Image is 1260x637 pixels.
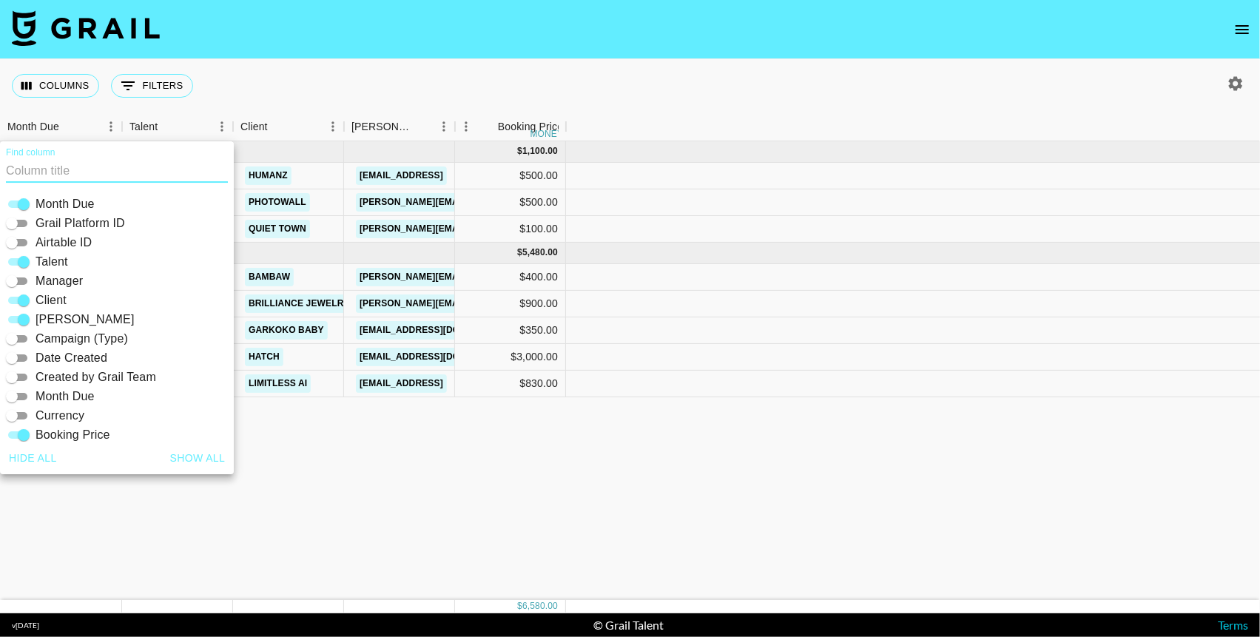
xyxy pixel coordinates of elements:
a: [EMAIL_ADDRESS][DOMAIN_NAME] [356,348,522,366]
a: Limitless AI [245,374,311,393]
a: [PERSON_NAME][EMAIL_ADDRESS][DOMAIN_NAME] [356,220,597,238]
span: Grail Platform ID [36,215,125,232]
button: Hide all [3,445,63,472]
span: Manager [36,272,83,290]
button: Sort [59,116,80,137]
a: Hatch [245,348,283,366]
label: Find column [6,146,55,159]
button: Menu [211,115,233,138]
div: $ [517,246,522,259]
div: 5,480.00 [522,246,558,259]
button: Menu [100,115,122,138]
a: BamBaw [245,268,294,286]
button: Select columns [12,74,99,98]
a: [EMAIL_ADDRESS][DOMAIN_NAME] [356,321,522,340]
div: $ [517,145,522,158]
button: Sort [268,116,289,137]
button: Menu [322,115,344,138]
div: Booking Price [498,112,563,141]
span: [PERSON_NAME] [36,311,135,328]
div: v [DATE] [12,621,39,630]
button: Menu [433,115,455,138]
div: $100.00 [455,216,566,243]
a: [EMAIL_ADDRESS] [356,166,447,185]
button: Sort [412,116,433,137]
span: Month Due [36,388,95,405]
div: $500.00 [455,163,566,189]
a: PhotoWall [245,193,310,212]
a: [PERSON_NAME][EMAIL_ADDRESS][PERSON_NAME][DOMAIN_NAME] [356,294,673,313]
div: 1,100.00 [522,145,558,158]
button: open drawer [1227,15,1257,44]
div: Client [240,112,268,141]
span: Campaign (Type) [36,330,128,348]
a: Garkoko Baby [245,321,328,340]
a: [PERSON_NAME][EMAIL_ADDRESS][DOMAIN_NAME] [356,193,597,212]
input: Column title [6,159,228,183]
div: $830.00 [455,371,566,397]
button: Sort [158,116,178,137]
div: $3,000.00 [455,344,566,371]
div: $500.00 [455,189,566,216]
span: Date Created [36,349,107,367]
div: $350.00 [455,317,566,344]
button: Sort [477,116,498,137]
span: Client [36,291,67,309]
img: Grail Talent [12,10,160,46]
div: Client [233,112,344,141]
div: [PERSON_NAME] [351,112,412,141]
div: © Grail Talent [593,618,664,633]
div: 6,580.00 [522,600,558,613]
span: Talent [36,253,68,271]
a: Quiet Town [245,220,310,238]
span: Booking Price [36,426,110,444]
div: Month Due [7,112,59,141]
div: Talent [122,112,233,141]
a: Humanz [245,166,292,185]
span: Created by Grail Team [36,368,156,386]
button: Show filters [111,74,193,98]
a: Terms [1218,618,1248,632]
div: Talent [129,112,158,141]
a: [PERSON_NAME][EMAIL_ADDRESS][DOMAIN_NAME] [356,268,597,286]
a: [EMAIL_ADDRESS] [356,374,447,393]
div: $400.00 [455,264,566,291]
button: Menu [455,115,477,138]
button: Show all [164,445,232,472]
span: Month Due [36,195,95,213]
div: $ [517,600,522,613]
div: $900.00 [455,291,566,317]
a: Brilliance Jewelry [245,294,353,313]
div: money [530,129,564,138]
span: Currency [36,407,84,425]
div: Booker [344,112,455,141]
span: Airtable ID [36,234,92,252]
